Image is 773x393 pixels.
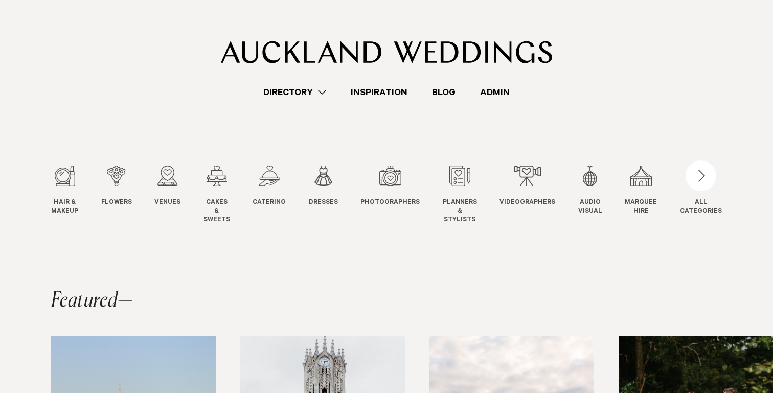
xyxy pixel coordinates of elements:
[680,166,722,214] button: ALLCATEGORIES
[154,166,180,207] a: Venues
[499,166,555,207] a: Videographers
[443,166,497,224] swiper-slide: 8 / 12
[154,199,180,207] span: Venues
[51,166,99,224] swiper-slide: 1 / 12
[420,85,468,99] a: Blog
[625,166,677,224] swiper-slide: 11 / 12
[253,166,306,224] swiper-slide: 5 / 12
[338,85,420,99] a: Inspiration
[101,199,132,207] span: Flowers
[443,199,477,224] span: Planners & Stylists
[253,199,286,207] span: Catering
[309,199,338,207] span: Dresses
[360,199,420,207] span: Photographers
[578,199,602,216] span: Audio Visual
[203,166,230,224] a: Cakes & Sweets
[251,85,338,99] a: Directory
[203,166,251,224] swiper-slide: 4 / 12
[443,166,477,224] a: Planners & Stylists
[51,291,133,311] h2: Featured
[625,166,657,216] a: Marquee Hire
[221,41,553,63] img: Auckland Weddings Logo
[499,199,555,207] span: Videographers
[101,166,132,207] a: Flowers
[51,166,78,216] a: Hair & Makeup
[203,199,230,224] span: Cakes & Sweets
[360,166,420,207] a: Photographers
[309,166,358,224] swiper-slide: 6 / 12
[578,166,602,216] a: Audio Visual
[625,199,657,216] span: Marquee Hire
[154,166,201,224] swiper-slide: 3 / 12
[680,199,722,216] div: ALL CATEGORIES
[51,199,78,216] span: Hair & Makeup
[309,166,338,207] a: Dresses
[468,85,522,99] a: Admin
[578,166,623,224] swiper-slide: 10 / 12
[499,166,576,224] swiper-slide: 9 / 12
[253,166,286,207] a: Catering
[360,166,440,224] swiper-slide: 7 / 12
[101,166,152,224] swiper-slide: 2 / 12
